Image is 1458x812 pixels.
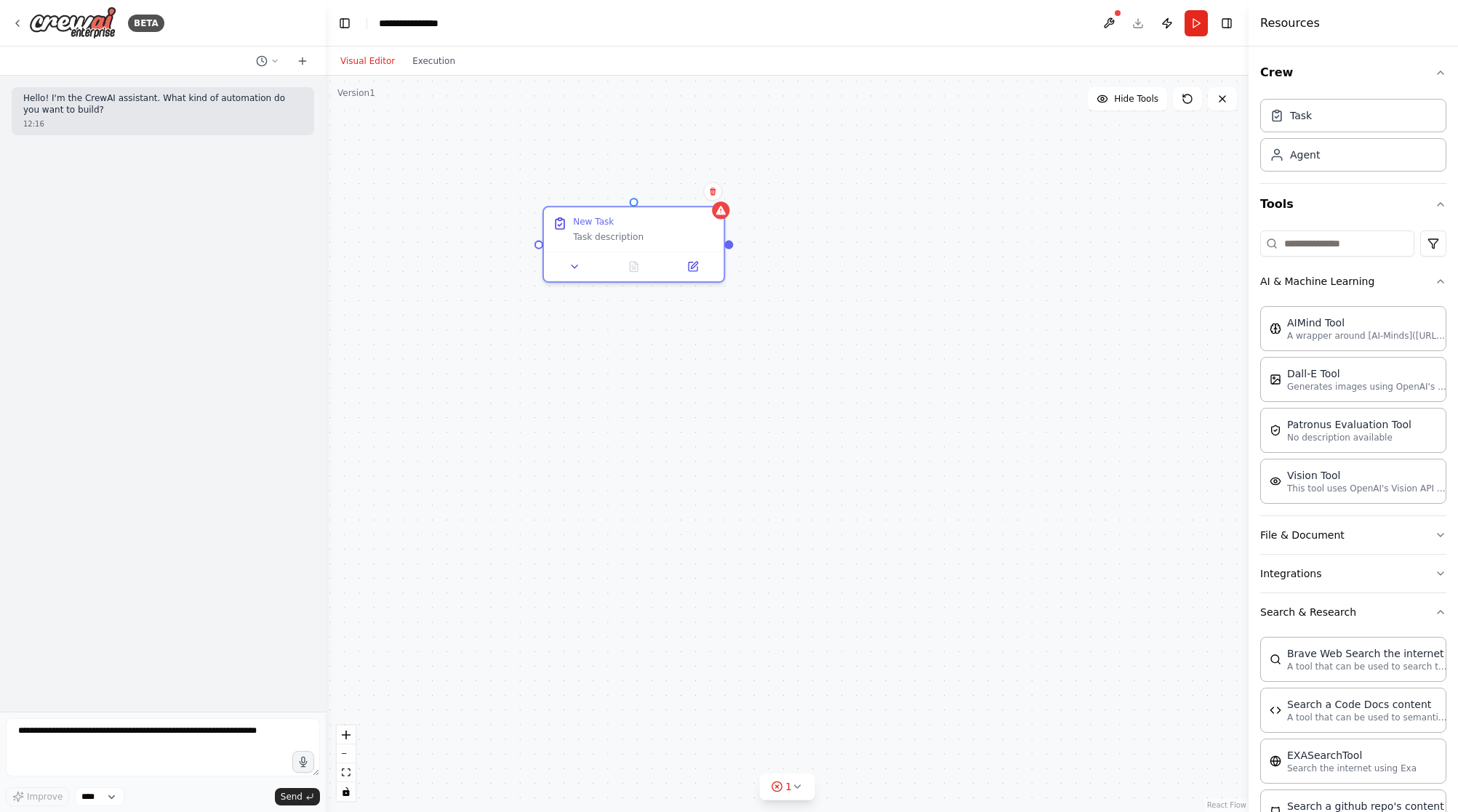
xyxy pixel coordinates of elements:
button: Tools [1260,184,1446,225]
button: Hide right sidebar [1217,13,1237,33]
div: Version 1 [337,87,375,99]
button: Improve [6,787,69,806]
img: VisionTool [1270,475,1281,487]
div: Crew [1260,93,1446,183]
span: Send [281,791,303,803]
button: 1 [759,773,815,800]
p: A tool that can be used to search the internet with a search_query. [1287,661,1447,672]
button: Hide Tools [1088,87,1167,110]
button: zoom out [337,744,356,763]
div: New Task [573,216,614,228]
button: toggle interactivity [337,782,356,801]
button: No output available [603,258,665,276]
button: fit view [337,763,356,782]
div: Brave Web Search the internet [1287,646,1447,661]
p: A tool that can be used to semantic search a query from a Code Docs content. [1287,712,1447,723]
img: PatronusEvalTool [1270,425,1281,436]
button: Switch to previous chat [250,52,285,70]
button: Start a new chat [291,52,314,70]
div: Search a Code Docs content [1287,697,1447,712]
div: Dall-E Tool [1287,366,1447,381]
button: Integrations [1260,555,1446,592]
div: Patronus Evaluation Tool [1287,417,1411,432]
span: Improve [27,791,63,803]
span: Hide Tools [1114,93,1158,105]
p: A wrapper around [AI-Minds]([URL][DOMAIN_NAME]). Useful for when you need answers to questions fr... [1287,330,1447,342]
nav: breadcrumb [379,16,438,31]
button: Search & Research [1260,593,1446,631]
div: Task description [573,231,715,243]
button: AI & Machine Learning [1260,262,1446,300]
div: BETA [128,15,164,32]
div: EXASearchTool [1287,748,1417,763]
img: DallETool [1270,374,1281,385]
button: Hide left sidebar [335,13,355,33]
p: Search the internet using Exa [1287,763,1417,774]
img: AIMindTool [1270,323,1281,334]
button: Execution [404,52,464,70]
a: React Flow attribution [1207,801,1246,809]
div: 12:16 [23,118,303,129]
h4: Resources [1260,15,1320,32]
button: Crew [1260,52,1446,93]
img: CodeDocsSearchTool [1270,704,1281,716]
button: Send [275,788,320,805]
button: File & Document [1260,516,1446,554]
img: EXASearchTool [1270,755,1281,767]
div: Agent [1290,148,1320,162]
img: BraveSearchTool [1270,654,1281,665]
div: New TaskTask description [542,206,725,283]
p: Generates images using OpenAI's Dall-E model. [1287,381,1447,393]
p: This tool uses OpenAI's Vision API to describe the contents of an image. [1287,483,1447,494]
button: Click to speak your automation idea [292,751,314,773]
button: Delete node [703,182,722,201]
span: 1 [785,779,792,794]
div: React Flow controls [337,725,356,801]
img: Logo [29,7,116,39]
button: Visual Editor [332,52,404,70]
div: Vision Tool [1287,468,1447,483]
p: No description available [1287,432,1411,443]
div: AIMind Tool [1287,315,1447,330]
div: Task [1290,108,1312,123]
div: AI & Machine Learning [1260,300,1446,515]
button: Open in side panel [668,258,718,276]
p: Hello! I'm the CrewAI assistant. What kind of automation do you want to build? [23,93,303,116]
button: zoom in [337,725,356,744]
